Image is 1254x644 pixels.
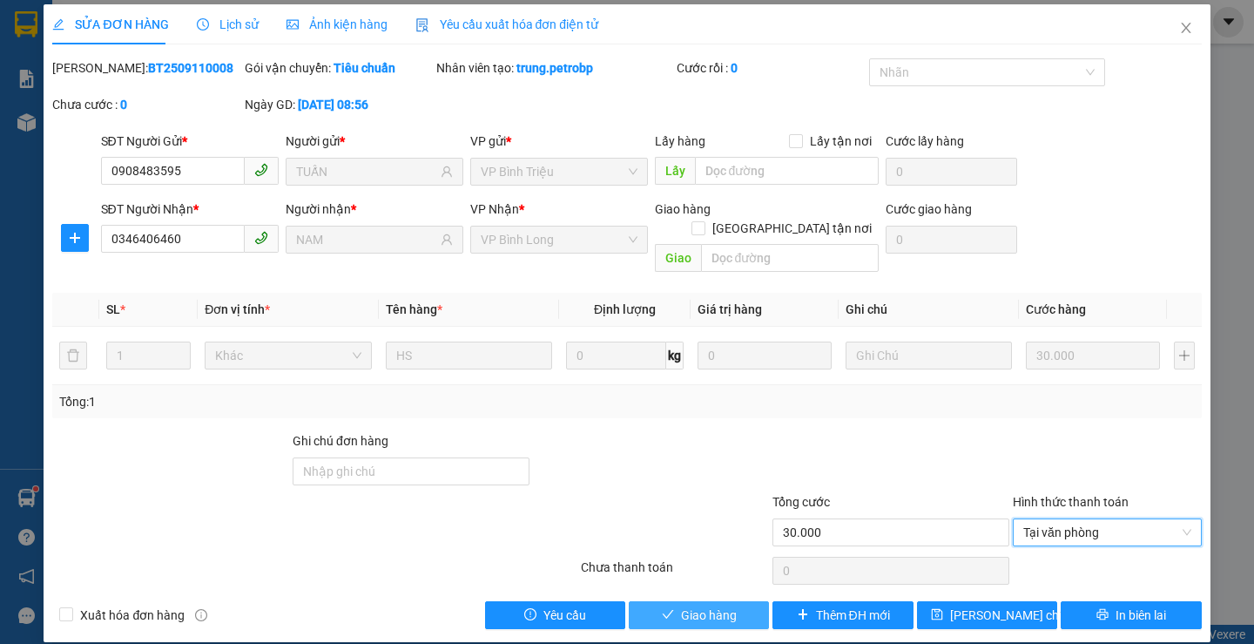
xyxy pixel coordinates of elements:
[846,342,1012,369] input: Ghi Chú
[701,244,879,272] input: Dọc đường
[797,608,809,622] span: plus
[886,226,1017,254] input: Cước giao hàng
[931,608,943,622] span: save
[293,458,529,485] input: Ghi chú đơn hàng
[803,132,879,151] span: Lấy tận nơi
[579,558,772,588] div: Chưa thanh toán
[15,15,124,57] div: VP Bình Long
[1116,606,1166,625] span: In biên lai
[296,230,437,249] input: Tên người nhận
[441,234,453,246] span: user
[286,132,463,151] div: Người gửi
[436,58,673,78] div: Nhân viên tạo:
[1096,608,1109,622] span: printer
[839,293,1019,327] th: Ghi chú
[59,392,485,411] div: Tổng: 1
[197,17,259,31] span: Lịch sử
[101,132,279,151] div: SĐT Người Gửi
[415,17,599,31] span: Yêu cầu xuất hóa đơn điện tử
[481,159,637,185] span: VP Bình Triệu
[101,200,279,219] div: SĐT Người Nhận
[1023,519,1191,546] span: Tại văn phòng
[136,15,254,57] div: VP Quận 5
[662,608,674,622] span: check
[52,18,64,31] span: edit
[386,302,442,316] span: Tên hàng
[293,434,388,448] label: Ghi chú đơn hàng
[1026,342,1160,369] input: 0
[62,231,88,245] span: plus
[524,608,536,622] span: exclamation-circle
[298,98,368,112] b: [DATE] 08:56
[52,17,168,31] span: SỬA ĐƠN HÀNG
[441,166,453,178] span: user
[245,58,434,78] div: Gói vận chuyển:
[106,302,120,316] span: SL
[655,202,711,216] span: Giao hàng
[655,134,705,148] span: Lấy hàng
[1162,4,1210,53] button: Close
[148,61,233,75] b: BT2509110008
[254,163,268,177] span: phone
[677,58,866,78] div: Cước rồi :
[287,17,388,31] span: Ảnh kiện hàng
[731,61,738,75] b: 0
[197,18,209,31] span: clock-circle
[655,157,695,185] span: Lấy
[698,342,832,369] input: 0
[286,200,463,219] div: Người nhận
[415,18,429,32] img: icon
[886,158,1017,186] input: Cước lấy hàng
[334,61,395,75] b: Tiêu chuẩn
[1026,302,1086,316] span: Cước hàng
[1179,21,1193,35] span: close
[917,601,1057,629] button: save[PERSON_NAME] chuyển hoàn
[655,244,701,272] span: Giao
[254,231,268,245] span: phone
[816,606,890,625] span: Thêm ĐH mới
[470,132,648,151] div: VP gửi
[470,202,519,216] span: VP Nhận
[136,17,178,35] span: Nhận:
[59,342,87,369] button: delete
[594,302,656,316] span: Định lượng
[543,606,586,625] span: Yêu cầu
[772,601,913,629] button: plusThêm ĐH mới
[705,219,879,238] span: [GEOGRAPHIC_DATA] tận nơi
[296,162,437,181] input: Tên người gửi
[136,57,254,78] div: CHÚ ĐÁNG
[61,224,89,252] button: plus
[516,61,593,75] b: trung.petrobp
[1061,601,1201,629] button: printerIn biên lai
[666,342,684,369] span: kg
[52,58,241,78] div: [PERSON_NAME]:
[629,601,769,629] button: checkGiao hàng
[15,57,124,98] div: CƯỜNG TÂN KHAI
[1174,342,1195,369] button: plus
[772,495,830,509] span: Tổng cước
[15,17,42,35] span: Gửi:
[886,202,972,216] label: Cước giao hàng
[120,98,127,112] b: 0
[485,601,625,629] button: exclamation-circleYêu cầu
[73,606,192,625] span: Xuất hóa đơn hàng
[886,134,964,148] label: Cước lấy hàng
[1013,495,1129,509] label: Hình thức thanh toán
[215,342,361,369] span: Khác
[950,606,1116,625] span: [PERSON_NAME] chuyển hoàn
[481,227,637,253] span: VP Bình Long
[52,95,241,114] div: Chưa cước :
[287,18,299,31] span: picture
[681,606,737,625] span: Giao hàng
[695,157,879,185] input: Dọc đường
[698,302,762,316] span: Giá trị hàng
[386,342,552,369] input: VD: Bàn, Ghế
[195,609,207,621] span: info-circle
[205,302,270,316] span: Đơn vị tính
[245,95,434,114] div: Ngày GD:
